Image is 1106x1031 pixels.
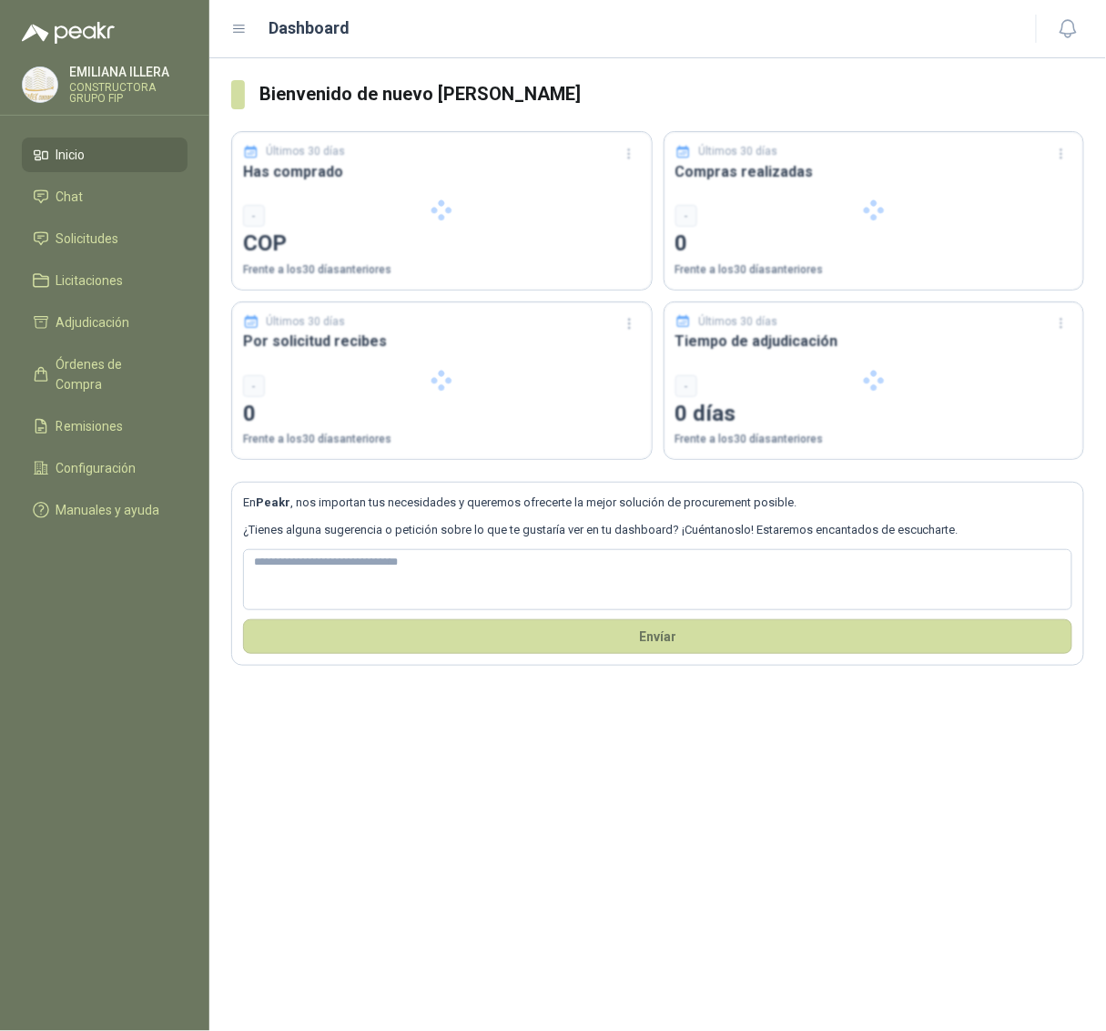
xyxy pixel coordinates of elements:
span: Órdenes de Compra [56,354,170,394]
a: Inicio [22,138,188,172]
a: Configuración [22,451,188,485]
span: Inicio [56,145,86,165]
h3: Bienvenido de nuevo [PERSON_NAME] [259,80,1084,108]
h1: Dashboard [269,15,350,41]
a: Adjudicación [22,305,188,340]
a: Solicitudes [22,221,188,256]
a: Licitaciones [22,263,188,298]
img: Company Logo [23,67,57,102]
span: Manuales y ayuda [56,500,160,520]
button: Envíar [243,619,1072,654]
p: EMILIANA ILLERA [69,66,188,78]
span: Remisiones [56,416,124,436]
span: Chat [56,187,84,207]
b: Peakr [256,495,290,509]
a: Chat [22,179,188,214]
p: En , nos importan tus necesidades y queremos ofrecerte la mejor solución de procurement posible. [243,494,1072,512]
a: Remisiones [22,409,188,444]
a: Órdenes de Compra [22,347,188,402]
span: Adjudicación [56,312,130,332]
a: Manuales y ayuda [22,493,188,527]
span: Configuración [56,458,137,478]
p: CONSTRUCTORA GRUPO FIP [69,82,188,104]
span: Licitaciones [56,271,124,291]
img: Logo peakr [22,22,115,44]
span: Solicitudes [56,229,119,249]
p: ¿Tienes alguna sugerencia o petición sobre lo que te gustaría ver en tu dashboard? ¡Cuéntanoslo! ... [243,521,1072,539]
